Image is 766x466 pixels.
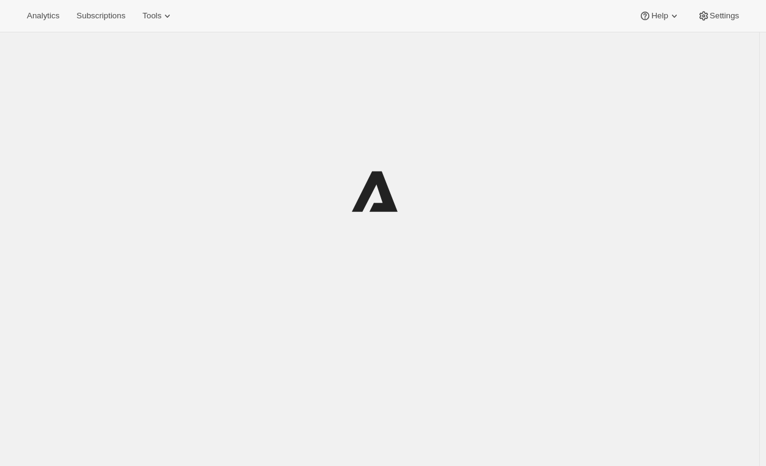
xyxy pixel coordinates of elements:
[690,7,746,24] button: Settings
[27,11,59,21] span: Analytics
[69,7,133,24] button: Subscriptions
[20,7,67,24] button: Analytics
[651,11,668,21] span: Help
[710,11,739,21] span: Settings
[632,7,687,24] button: Help
[142,11,161,21] span: Tools
[135,7,181,24] button: Tools
[76,11,125,21] span: Subscriptions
